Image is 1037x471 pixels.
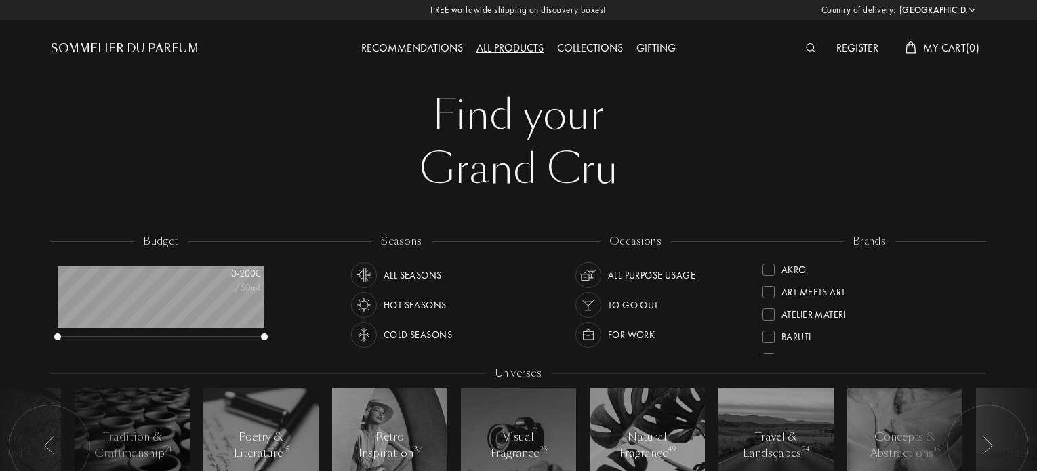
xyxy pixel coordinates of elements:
[830,41,885,55] a: Register
[354,40,470,58] div: Recommendations
[619,429,676,462] div: Natural Fragrance
[414,445,422,454] span: 37
[371,234,431,249] div: seasons
[781,325,811,344] div: Baruti
[470,40,550,58] div: All products
[490,429,548,462] div: Visual Fragrance
[630,41,683,55] a: Gifting
[550,41,630,55] a: Collections
[821,3,896,17] span: Country of delivery:
[579,295,598,314] img: usage_occasion_party_white.svg
[806,43,816,53] img: search_icn_white.svg
[384,292,447,318] div: Hot Seasons
[781,258,807,277] div: Akro
[668,445,676,454] span: 49
[232,429,290,462] div: Poetry & Literature
[61,88,976,142] div: Find your
[354,325,373,344] img: usage_season_cold_white.svg
[802,445,810,454] span: 24
[608,262,695,288] div: All-purpose Usage
[843,234,896,249] div: brands
[550,40,630,58] div: Collections
[486,366,551,382] div: Universes
[906,41,916,54] img: cart_white.svg
[193,266,261,281] div: 0 - 200 €
[781,348,849,366] div: Binet-Papillon
[470,41,550,55] a: All products
[384,262,442,288] div: All Seasons
[354,295,373,314] img: usage_season_hot_white.svg
[830,40,885,58] div: Register
[61,142,976,197] div: Grand Cru
[630,40,683,58] div: Gifting
[354,266,373,285] img: usage_season_average_white.svg
[608,322,655,348] div: For Work
[283,445,289,454] span: 15
[781,281,845,299] div: Art Meets Art
[134,234,188,249] div: budget
[193,281,261,295] div: /50mL
[384,322,452,348] div: Cold Seasons
[579,266,598,285] img: usage_occasion_all_white.svg
[44,436,55,454] img: arr_left.svg
[359,429,421,462] div: Retro Inspiration
[354,41,470,55] a: Recommendations
[51,41,199,57] a: Sommelier du Parfum
[982,436,993,454] img: arr_left.svg
[743,429,809,462] div: Travel & Landscapes
[579,325,598,344] img: usage_occasion_work_white.svg
[923,41,979,55] span: My Cart ( 0 )
[600,234,671,249] div: occasions
[781,303,846,321] div: Atelier Materi
[608,292,659,318] div: To go Out
[540,445,548,454] span: 23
